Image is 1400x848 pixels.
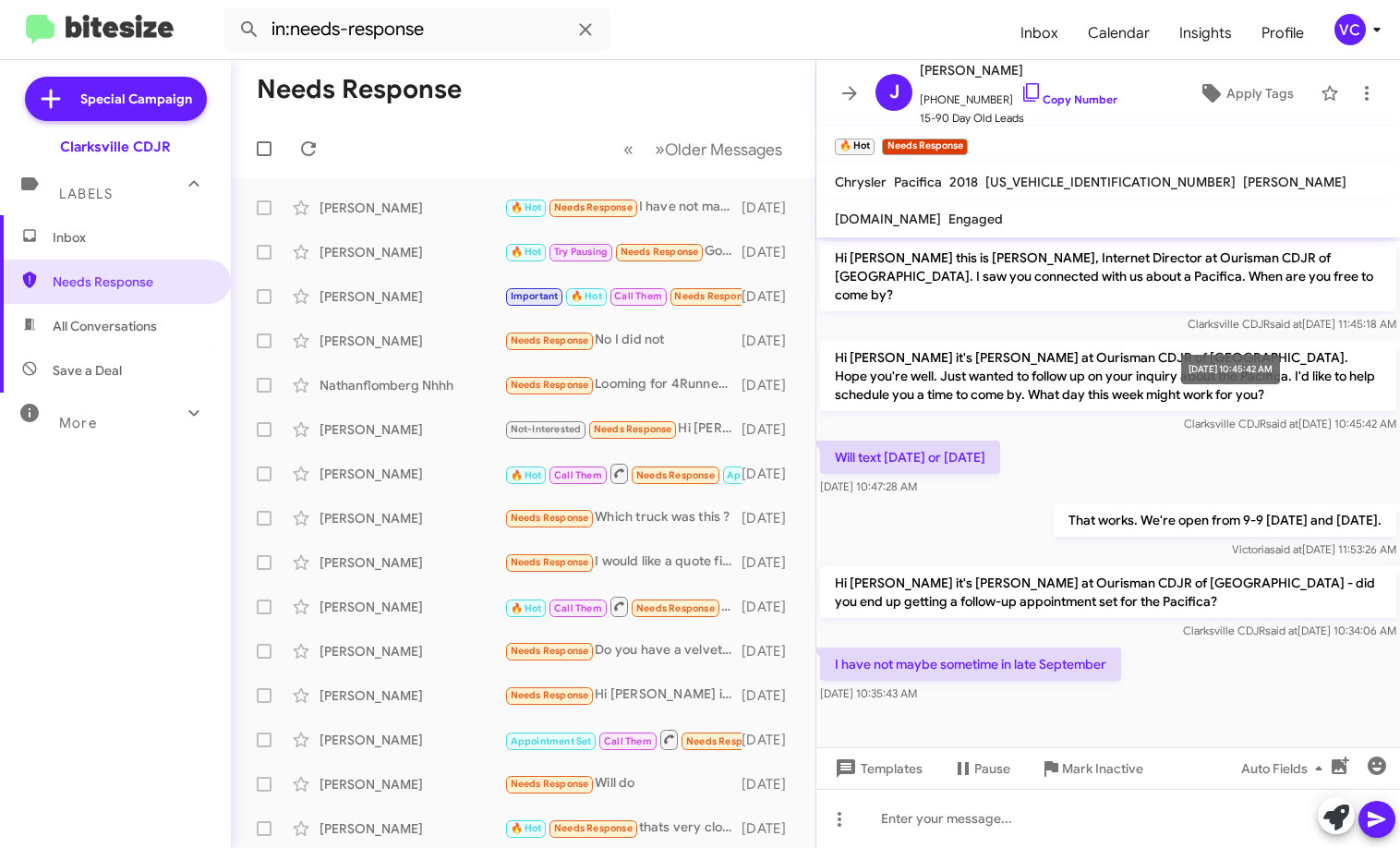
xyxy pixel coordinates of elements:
span: said at [1270,317,1302,331]
span: Save a Deal [53,361,122,380]
span: 2018 [949,174,978,190]
span: [PERSON_NAME] [1243,174,1346,190]
span: Templates [831,752,923,785]
h1: Needs Response [257,75,462,104]
div: [DATE] [742,420,801,439]
span: Needs Response [511,379,589,391]
span: Clarksville CDJR [DATE] 10:45:42 AM [1184,417,1396,430]
div: [DATE] [742,287,801,306]
div: [DATE] [742,243,801,261]
span: said at [1266,417,1298,430]
span: 🔥 Hot [511,246,542,258]
div: [PERSON_NAME] [320,420,504,439]
span: 🔥 Hot [511,822,542,834]
div: [DATE] [742,465,801,483]
span: 🔥 Hot [511,201,542,213]
span: All Conversations [53,317,157,335]
a: Inbox [1006,6,1073,60]
div: [PERSON_NAME] [320,642,504,660]
span: 🔥 Hot [511,469,542,481]
div: [DATE] [742,332,801,350]
span: Mark Inactive [1062,752,1143,785]
div: [DATE] [742,731,801,749]
span: Appointment Set [727,469,808,481]
span: [US_VEHICLE_IDENTIFICATION_NUMBER] [985,174,1236,190]
div: [PERSON_NAME] [320,775,504,793]
span: Call Them [604,735,652,747]
button: Pause [937,752,1025,785]
span: Profile [1247,6,1319,60]
span: Call Them [554,469,602,481]
div: [DATE] [742,686,801,705]
nav: Page navigation example [613,130,793,168]
span: [DATE] 10:47:28 AM [820,479,917,493]
span: said at [1270,542,1302,556]
span: Chrysler [835,174,887,190]
span: Inbox [53,228,210,247]
p: Hi [PERSON_NAME] it's [PERSON_NAME] at Ourisman CDJR of [GEOGRAPHIC_DATA] - did you end up gettin... [820,566,1396,618]
span: Auto Fields [1241,752,1330,785]
span: Important [511,290,559,302]
span: 15-90 Day Old Leads [920,109,1117,127]
span: [DATE] 10:35:43 AM [820,686,917,700]
div: Hi [PERSON_NAME], any update on when the check will be ready? [504,418,742,440]
span: Call Them [554,602,602,614]
div: [DATE] [742,553,801,572]
span: Pause [974,752,1010,785]
span: Clarksville CDJR [DATE] 11:45:18 AM [1188,317,1396,331]
a: Insights [1165,6,1247,60]
span: Needs Response [511,645,589,657]
button: Mark Inactive [1025,752,1158,785]
span: Needs Response [621,246,699,258]
div: VC [1334,14,1366,45]
span: Calendar [1073,6,1165,60]
span: Needs Response [594,423,672,435]
div: [DATE] [742,775,801,793]
div: I would like a quote first [504,551,742,573]
div: [PERSON_NAME] [320,199,504,217]
div: [DATE] 10:45:42 AM [1181,355,1280,384]
span: Needs Response [674,290,753,302]
div: [PERSON_NAME] [320,553,504,572]
div: [PERSON_NAME] [320,509,504,527]
div: Nathanflomberg Nhhh [320,376,504,394]
span: Clarksville CDJR [DATE] 10:34:06 AM [1183,624,1396,637]
button: Auto Fields [1226,752,1345,785]
span: Labels [59,186,113,202]
div: Hi [PERSON_NAME] im currently working with [PERSON_NAME] at Ourisman to sell these cars we are ju... [504,684,742,706]
span: Appointment Set [511,735,592,747]
div: [DATE] [742,819,801,838]
span: Needs Response [53,273,210,291]
button: Templates [816,752,937,785]
span: Older Messages [665,139,782,160]
p: I have not maybe sometime in late September [820,648,1121,681]
div: [DATE] [742,598,801,616]
div: Will do [504,773,742,794]
button: Next [644,130,793,168]
span: [PHONE_NUMBER] [920,81,1117,109]
div: I have not maybe sometime in late September [504,197,742,218]
span: Special Campaign [80,90,192,108]
p: Hi [PERSON_NAME] it's [PERSON_NAME] at Ourisman CDJR of [GEOGRAPHIC_DATA]. Hope you're well. Just... [820,341,1396,411]
span: More [59,415,97,431]
div: [DATE] [742,376,801,394]
div: [DATE] [742,509,801,527]
div: Going to wait to see what Sept deals are [504,241,742,262]
div: [DATE] [742,642,801,660]
button: Previous [612,130,645,168]
div: Inbound Call [504,595,742,618]
button: VC [1319,14,1380,45]
div: [PERSON_NAME] [320,287,504,306]
span: Victoria [DATE] 11:53:26 AM [1232,542,1396,556]
span: J [889,78,899,107]
span: 🔥 Hot [571,290,602,302]
span: » [655,138,665,161]
div: Clarksville CDJR [60,138,171,156]
span: Needs Response [511,778,589,790]
span: Pacifica [894,174,942,190]
p: Will text [DATE] or [DATE] [820,441,1000,474]
span: Needs Response [511,556,589,568]
span: « [623,138,634,161]
small: 🔥 Hot [835,139,875,155]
